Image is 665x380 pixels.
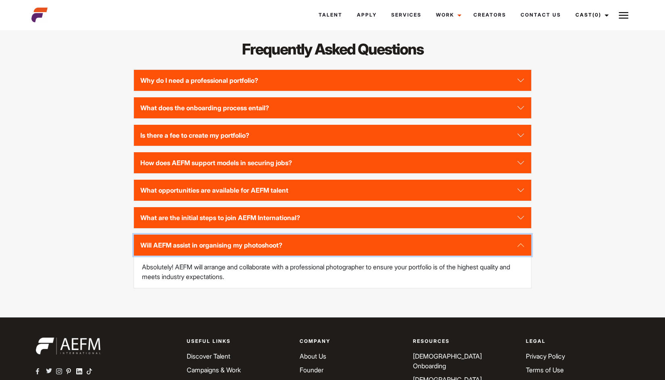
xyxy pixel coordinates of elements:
img: Burger icon [619,10,628,20]
a: AEFM Instagram [56,367,66,377]
a: [DEMOGRAPHIC_DATA] Onboarding [413,352,482,370]
p: Useful Links [187,338,290,345]
a: Work [429,4,466,26]
button: Why do I need a professional portfolio? [134,70,531,91]
a: Creators [466,4,513,26]
a: Cast(0) [568,4,613,26]
button: What are the initial steps to join AEFM International? [134,207,531,228]
a: AEFM Twitter [46,367,56,377]
a: AEFM Facebook [36,367,46,377]
span: (0) [592,12,601,18]
a: Services [384,4,429,26]
a: Privacy Policy [526,352,565,360]
a: AEFM Linkedin [76,367,86,377]
p: Company [300,338,403,345]
button: Will AEFM assist in organising my photoshoot? [134,235,531,256]
a: Founder [300,366,323,374]
p: Legal [526,338,629,345]
button: Is there a fee to create my portfolio? [134,125,531,146]
img: aefm-brand-22-white.png [36,338,100,355]
h2: Frequently Asked Questions [133,39,532,60]
a: AEFM TikTok [86,367,96,377]
button: What does the onboarding process entail? [134,97,531,118]
p: Absolutely! AEFM will arrange and collaborate with a professional photographer to ensure your por... [142,262,523,281]
a: AEFM Pinterest [66,367,76,377]
a: Campaigns & Work [187,366,241,374]
button: What opportunities are available for AEFM talent [134,180,531,201]
a: About Us [300,352,326,360]
a: Terms of Use [526,366,564,374]
a: Apply [350,4,384,26]
button: How does AEFM support models in securing jobs? [134,152,531,173]
a: Discover Talent [187,352,230,360]
a: Contact Us [513,4,568,26]
p: Resources [413,338,516,345]
a: Talent [311,4,350,26]
img: cropped-aefm-brand-fav-22-square.png [31,7,48,23]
